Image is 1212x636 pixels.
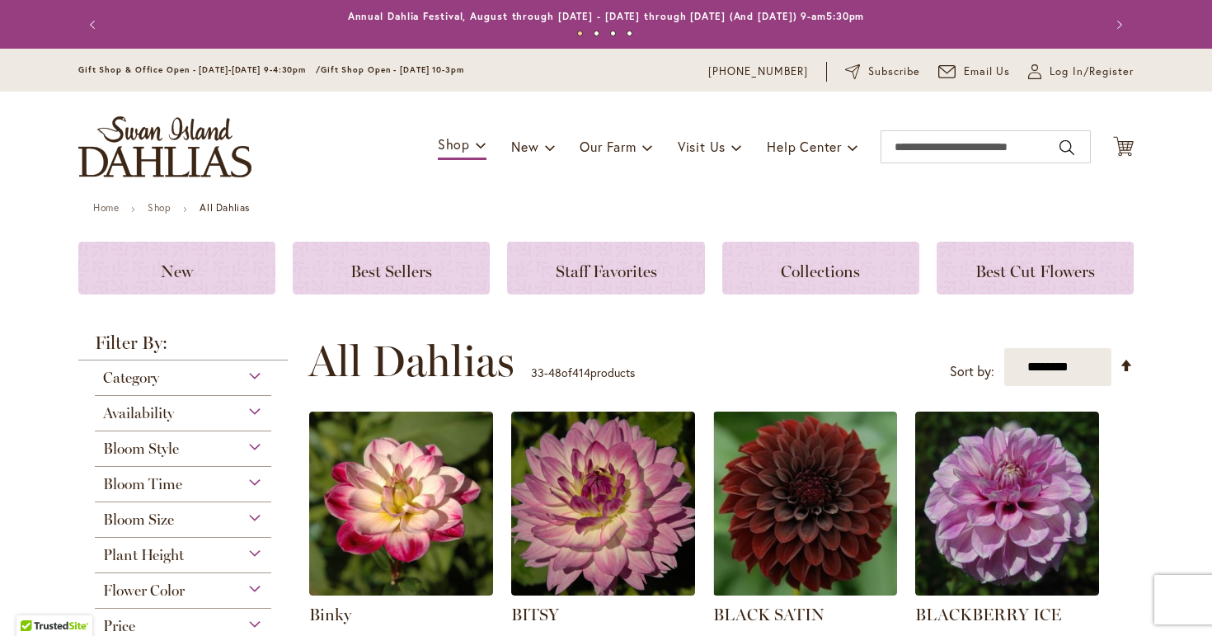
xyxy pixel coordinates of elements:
span: Subscribe [868,64,920,80]
button: Next [1101,8,1134,41]
img: BLACK SATIN [713,412,897,596]
span: Availability [103,404,174,422]
a: Annual Dahlia Festival, August through [DATE] - [DATE] through [DATE] (And [DATE]) 9-am5:30pm [348,10,865,22]
span: 414 [572,365,590,380]
button: 4 of 4 [627,31,632,36]
span: Best Sellers [350,261,432,281]
span: 48 [548,365,561,380]
button: 3 of 4 [610,31,616,36]
a: Best Sellers [293,242,490,294]
a: Home [93,201,119,214]
span: Email Us [964,64,1011,80]
img: BLACKBERRY ICE [915,412,1099,596]
p: - of products [531,360,635,386]
a: BITSY [511,605,559,624]
button: 1 of 4 [577,31,583,36]
a: Best Cut Flowers [937,242,1134,294]
strong: Filter By: [78,334,288,360]
iframe: Launch Accessibility Center [12,577,59,624]
span: Bloom Style [103,440,179,458]
a: Staff Favorites [507,242,704,294]
span: Flower Color [103,582,185,600]
a: Binky [309,605,351,624]
span: Help Center [767,138,842,155]
button: Previous [78,8,111,41]
a: Email Us [938,64,1011,80]
button: 2 of 4 [594,31,599,36]
span: Gift Shop Open - [DATE] 10-3pm [321,64,464,75]
a: BLACK SATIN [713,605,824,624]
a: BITSY [511,583,695,599]
span: Shop [438,135,470,153]
img: Binky [309,412,493,596]
span: Plant Height [103,546,184,564]
a: Shop [148,201,171,214]
span: Our Farm [580,138,636,155]
span: Collections [781,261,860,281]
span: Bloom Time [103,475,182,493]
span: New [511,138,538,155]
span: All Dahlias [308,337,514,386]
a: BLACK SATIN [713,583,897,599]
span: Best Cut Flowers [975,261,1095,281]
a: New [78,242,275,294]
a: [PHONE_NUMBER] [708,64,808,80]
span: Visit Us [678,138,726,155]
span: Log In/Register [1050,64,1134,80]
img: BITSY [511,412,695,596]
span: Category [103,369,159,387]
span: New [161,261,193,281]
span: Gift Shop & Office Open - [DATE]-[DATE] 9-4:30pm / [78,64,321,75]
span: Price [103,617,135,635]
strong: All Dahlias [200,201,250,214]
a: Collections [722,242,919,294]
span: 33 [531,365,544,380]
a: store logo [78,116,251,177]
label: Sort by: [950,356,994,387]
a: Subscribe [845,64,920,80]
span: Staff Favorites [556,261,657,281]
a: BLACKBERRY ICE [915,583,1099,599]
a: BLACKBERRY ICE [915,605,1061,624]
a: Binky [309,583,493,599]
span: Bloom Size [103,511,174,529]
a: Log In/Register [1028,64,1134,80]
